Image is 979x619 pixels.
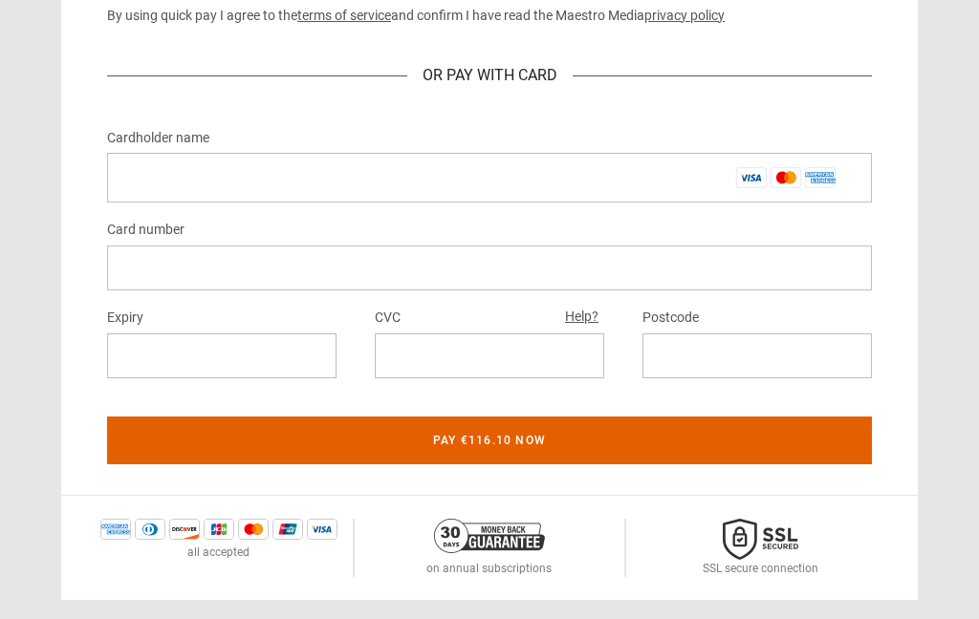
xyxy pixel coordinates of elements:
[375,308,401,331] label: CVC
[644,9,725,24] a: privacy policy
[642,308,699,331] label: Postcode
[107,417,872,465] button: Pay €116.10 now
[107,7,872,27] p: By using quick pay I agree to the and confirm I have read the Maestro Media
[390,348,589,366] iframe: Cadre sécurisé pour la saisie du code de sécurité CVC
[204,520,234,541] img: jcb
[135,520,165,541] img: diners
[122,348,321,366] iframe: Cadre sécurisé pour la saisie de la date d'expiration
[107,220,185,243] label: Card number
[434,520,545,554] img: 30-day-money-back-guarantee-c866a5dd536ff72a469b.png
[238,520,269,541] img: mastercard
[407,65,573,88] div: Or Pay With Card
[426,561,552,578] p: on annual subscriptions
[169,520,200,541] img: discover
[272,520,303,541] img: unionpay
[559,306,604,331] button: Help?
[107,308,143,331] label: Expiry
[187,544,250,562] p: all accepted
[658,348,857,366] iframe: Cadre sécurisé pour la saisie du code postal
[307,520,337,541] img: visa
[100,520,131,541] img: amex
[703,561,818,578] p: SSL secure connection
[107,128,209,151] label: Cardholder name
[122,260,857,278] iframe: Cadre sécurisé pour la saisie du numéro de carte
[297,9,391,24] a: terms of service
